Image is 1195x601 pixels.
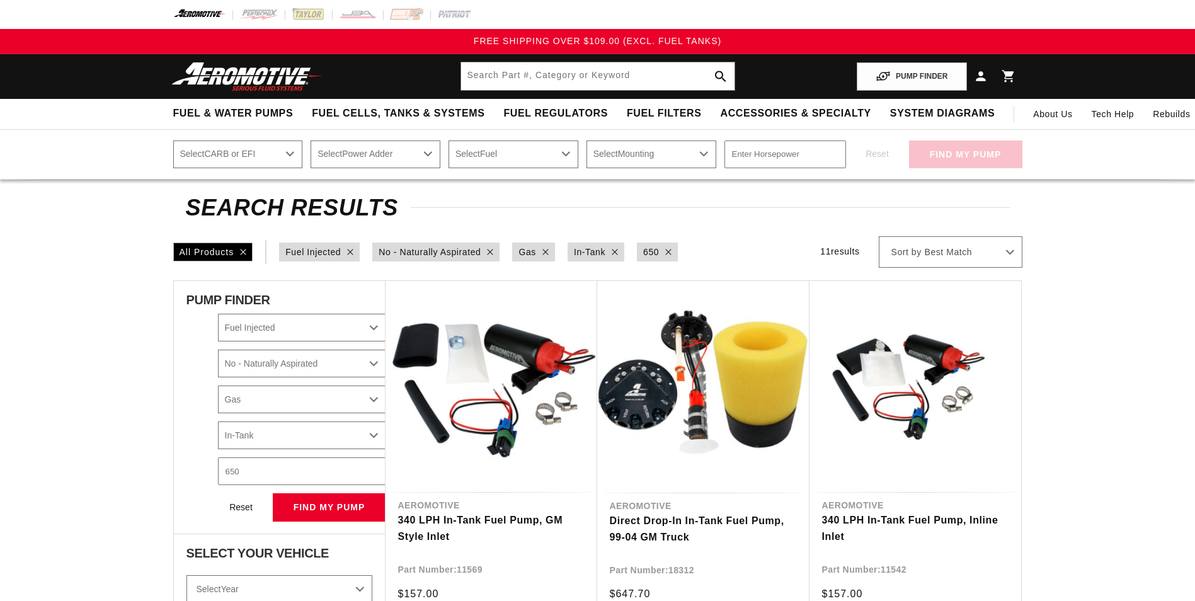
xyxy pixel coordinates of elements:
[273,493,386,522] button: find my pump
[173,140,303,168] select: CARB or EFI
[643,245,659,259] a: 650
[218,493,265,521] button: Reset
[218,421,386,449] select: Mounting
[574,245,605,259] a: In-Tank
[186,547,372,563] div: Select Your Vehicle
[586,140,716,168] select: Mounting
[218,457,386,485] input: Enter Horsepower
[1092,107,1135,121] span: Tech Help
[474,36,721,46] span: FREE SHIPPING OVER $109.00 (EXCL. FUEL TANKS)
[820,246,859,256] span: 11 results
[724,140,846,168] input: Enter Horsepower
[822,512,1009,544] a: 340 LPH In-Tank Fuel Pump, Inline Inlet
[379,245,481,259] a: No - Naturally Aspirated
[449,140,578,168] select: Fuel
[186,294,270,306] span: PUMP FINDER
[494,99,617,129] summary: Fuel Regulators
[164,99,303,129] summary: Fuel & Water Pumps
[398,512,585,544] a: 340 LPH In-Tank Fuel Pump, GM Style Inlet
[881,99,1004,129] summary: System Diagrams
[627,107,702,120] span: Fuel Filters
[311,140,440,168] select: Power Adder
[1082,99,1144,129] summary: Tech Help
[879,236,1022,268] select: Sort by
[218,350,386,377] select: Power Adder
[218,314,386,341] select: CARB or EFI
[721,107,871,120] span: Accessories & Specialty
[857,62,966,91] button: PUMP FINDER
[711,99,881,129] summary: Accessories & Specialty
[1024,99,1082,129] a: About Us
[1033,109,1072,119] span: About Us
[461,62,735,90] input: Search by Part Number, Category or Keyword
[312,107,484,120] span: Fuel Cells, Tanks & Systems
[610,513,797,545] a: Direct Drop-In In-Tank Fuel Pump, 99-04 GM Truck
[707,62,735,90] button: search button
[1153,107,1190,121] span: Rebuilds
[285,245,341,259] a: Fuel Injected
[186,198,1010,218] h2: Search Results
[518,245,535,259] a: Gas
[173,243,253,261] div: All Products
[503,107,607,120] span: Fuel Regulators
[891,246,922,259] span: Sort by
[890,107,995,120] span: System Diagrams
[617,99,711,129] summary: Fuel Filters
[173,107,294,120] span: Fuel & Water Pumps
[218,386,386,413] select: Fuel
[168,62,326,91] img: Aeromotive
[302,99,494,129] summary: Fuel Cells, Tanks & Systems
